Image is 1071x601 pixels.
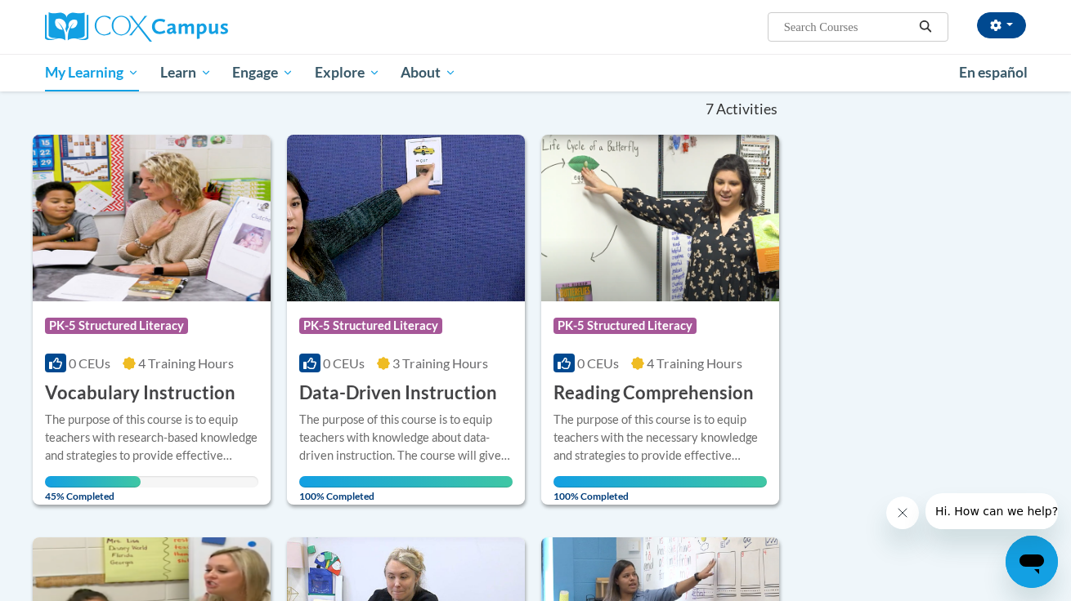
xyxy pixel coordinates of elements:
[287,135,525,505] a: Course LogoPK-5 Structured Literacy0 CEUs3 Training Hours Data-Driven InstructionThe purpose of t...
[716,100,777,118] span: Activities
[541,135,779,505] a: Course LogoPK-5 Structured Literacy0 CEUs4 Training Hours Reading ComprehensionThe purpose of thi...
[299,476,513,487] div: Your progress
[977,12,1026,38] button: Account Settings
[553,318,697,334] span: PK-5 Structured Literacy
[1006,536,1058,588] iframe: Button to launch messaging window
[782,17,913,37] input: Search Courses
[553,476,767,487] div: Your progress
[138,355,234,371] span: 4 Training Hours
[304,54,391,91] a: Explore
[299,381,497,406] h3: Data-Driven Instruction
[299,318,442,334] span: PK-5 Structured Literacy
[45,381,235,406] h3: Vocabulary Instruction
[222,54,304,91] a: Engage
[577,355,619,371] span: 0 CEUs
[45,318,188,334] span: PK-5 Structured Literacy
[948,56,1038,90] a: En español
[33,135,271,505] a: Course LogoPK-5 Structured Literacy0 CEUs4 Training Hours Vocabulary InstructionThe purpose of th...
[706,100,714,118] span: 7
[925,493,1058,529] iframe: Message from company
[553,476,767,502] span: 100% Completed
[886,496,919,529] iframe: Close message
[45,12,228,42] img: Cox Campus
[45,63,139,82] span: My Learning
[287,135,525,301] img: Course Logo
[34,54,150,91] a: My Learning
[45,476,141,502] span: 45% Completed
[392,355,488,371] span: 3 Training Hours
[541,135,779,301] img: Course Logo
[553,381,754,406] h3: Reading Comprehension
[69,355,110,371] span: 0 CEUs
[299,411,513,465] div: The purpose of this course is to equip teachers with knowledge about data-driven instruction. The...
[647,355,742,371] span: 4 Training Hours
[299,476,513,502] span: 100% Completed
[913,17,938,37] button: Search
[160,63,212,82] span: Learn
[401,63,456,82] span: About
[45,476,141,487] div: Your progress
[20,54,1051,91] div: Main menu
[315,63,380,82] span: Explore
[150,54,222,91] a: Learn
[959,64,1028,81] span: En español
[33,135,271,301] img: Course Logo
[232,63,294,82] span: Engage
[45,411,258,465] div: The purpose of this course is to equip teachers with research-based knowledge and strategies to p...
[45,12,356,42] a: Cox Campus
[553,411,767,465] div: The purpose of this course is to equip teachers with the necessary knowledge and strategies to pr...
[391,54,468,91] a: About
[323,355,365,371] span: 0 CEUs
